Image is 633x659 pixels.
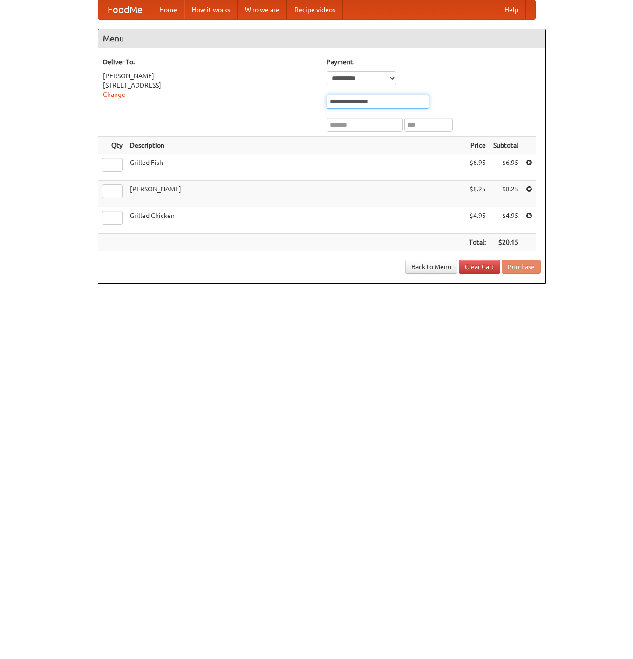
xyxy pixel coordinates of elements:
[327,57,541,67] h5: Payment:
[405,260,457,274] a: Back to Menu
[126,154,465,181] td: Grilled Fish
[497,0,526,19] a: Help
[103,71,317,81] div: [PERSON_NAME]
[490,154,522,181] td: $6.95
[103,57,317,67] h5: Deliver To:
[126,207,465,234] td: Grilled Chicken
[465,154,490,181] td: $6.95
[98,0,152,19] a: FoodMe
[465,137,490,154] th: Price
[238,0,287,19] a: Who we are
[152,0,184,19] a: Home
[459,260,500,274] a: Clear Cart
[126,137,465,154] th: Description
[490,207,522,234] td: $4.95
[126,181,465,207] td: [PERSON_NAME]
[465,181,490,207] td: $8.25
[98,29,545,48] h4: Menu
[502,260,541,274] button: Purchase
[465,207,490,234] td: $4.95
[103,81,317,90] div: [STREET_ADDRESS]
[490,234,522,251] th: $20.15
[490,181,522,207] td: $8.25
[184,0,238,19] a: How it works
[465,234,490,251] th: Total:
[103,91,125,98] a: Change
[98,137,126,154] th: Qty
[490,137,522,154] th: Subtotal
[287,0,343,19] a: Recipe videos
